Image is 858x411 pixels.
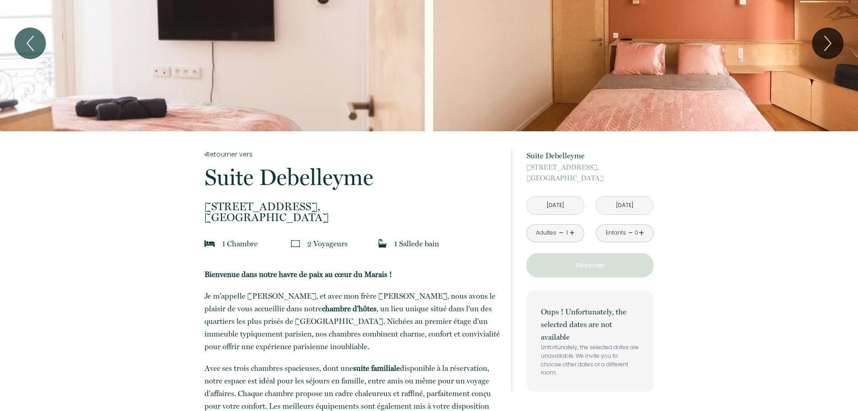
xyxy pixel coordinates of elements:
[530,260,650,271] p: Réserver
[291,239,300,248] img: guests
[204,270,392,279] b: Bienvenue dans notre havre de paix au cœur du Marais !
[527,149,654,162] p: Suite Debelleyme
[628,226,633,240] a: -
[812,28,844,59] button: Next
[634,229,639,237] div: 0
[541,343,639,377] p: Unfortunately, the selected dates are unavailable. We invite you to choose other dates or a diffe...
[527,162,654,173] span: [STREET_ADDRESS],
[527,197,584,214] input: Arrivée
[222,237,258,250] p: 1 Chambre
[394,237,439,250] p: 1 Salle de bain
[527,162,654,184] p: [GEOGRAPHIC_DATA]
[204,201,500,223] p: [GEOGRAPHIC_DATA]
[322,304,377,313] b: chambre d'hôtes
[606,229,626,237] div: Enfants
[565,229,569,237] div: 1
[14,28,46,59] button: Previous
[541,305,639,343] p: Oups ! Unfortunately, the selected dates are not available
[353,364,400,373] b: suite familiale
[307,237,348,250] p: 2 Voyageur
[345,239,348,248] span: s
[596,197,653,214] input: Départ
[204,166,500,189] p: Suite Debelleyme
[559,226,564,240] a: -
[527,253,654,277] button: Réserver
[204,290,500,353] p: Je m'appelle [PERSON_NAME], et avec mon frère [PERSON_NAME], nous avons le plaisir de vous accuei...
[204,149,500,159] a: Retourner vers
[639,226,644,240] a: +
[204,201,500,212] span: [STREET_ADDRESS],
[569,226,575,240] a: +
[536,229,556,237] div: Adultes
